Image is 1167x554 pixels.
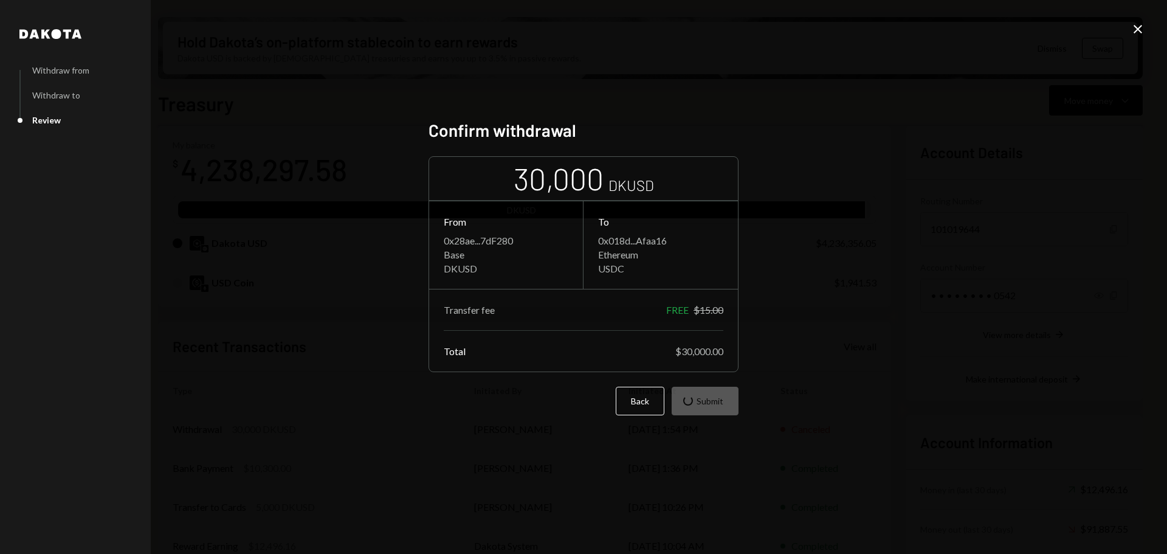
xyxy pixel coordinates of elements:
[675,345,723,357] div: $30,000.00
[444,345,466,357] div: Total
[598,216,723,227] div: To
[694,304,723,316] div: $15.00
[444,249,568,260] div: Base
[666,304,689,316] div: FREE
[598,249,723,260] div: Ethereum
[32,115,61,125] div: Review
[444,304,495,316] div: Transfer fee
[444,263,568,274] div: DKUSD
[616,387,664,415] button: Back
[514,159,604,198] div: 30,000
[429,119,738,142] h2: Confirm withdrawal
[598,263,723,274] div: USDC
[608,175,654,195] div: DKUSD
[598,235,723,246] div: 0x018d...Afaa16
[444,216,568,227] div: From
[32,65,89,75] div: Withdraw from
[444,235,568,246] div: 0x28ae...7dF280
[32,90,80,100] div: Withdraw to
